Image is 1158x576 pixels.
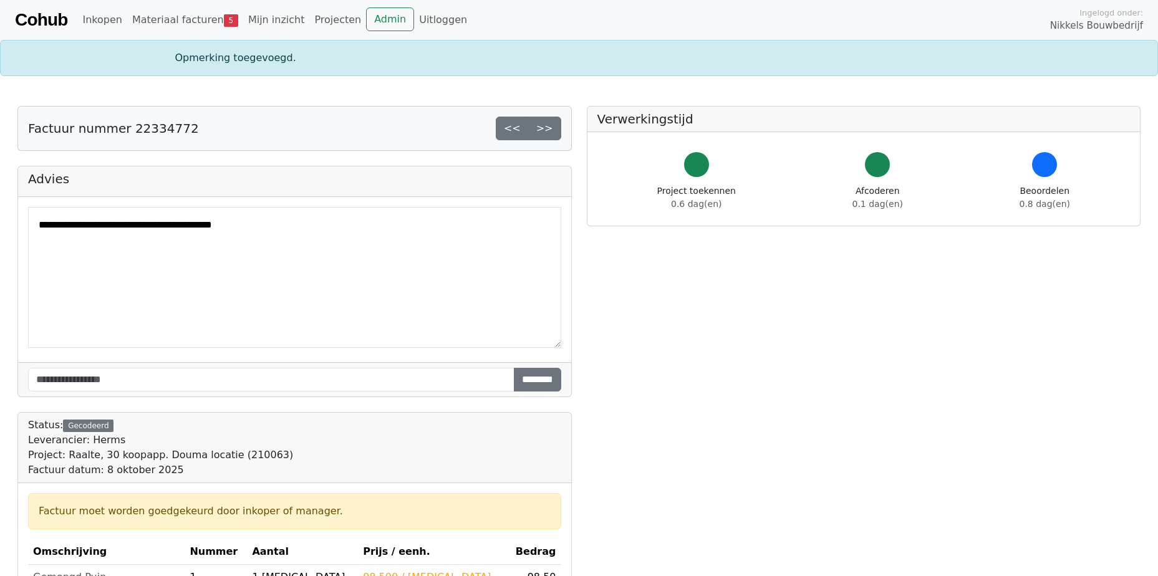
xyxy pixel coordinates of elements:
[852,199,903,209] span: 0.1 dag(en)
[39,504,551,519] div: Factuur moet worden goedgekeurd door inkoper of manager.
[224,14,238,27] span: 5
[1020,185,1070,211] div: Beoordelen
[247,539,358,565] th: Aantal
[127,7,243,32] a: Materiaal facturen5
[657,185,736,211] div: Project toekennen
[1020,199,1070,209] span: 0.8 dag(en)
[1050,19,1143,33] span: Nikkels Bouwbedrijf
[28,171,561,186] h5: Advies
[243,7,310,32] a: Mijn inzicht
[28,463,293,478] div: Factuur datum: 8 oktober 2025
[63,420,113,432] div: Gecodeerd
[597,112,1131,127] h5: Verwerkingstijd
[496,117,529,140] a: <<
[28,539,185,565] th: Omschrijving
[1079,7,1143,19] span: Ingelogd onder:
[28,448,293,463] div: Project: Raalte, 30 koopapp. Douma locatie (210063)
[507,539,561,565] th: Bedrag
[168,50,991,65] div: Opmerking toegevoegd.
[309,7,366,32] a: Projecten
[28,418,293,478] div: Status:
[358,539,506,565] th: Prijs / eenh.
[414,7,472,32] a: Uitloggen
[852,185,903,211] div: Afcoderen
[185,539,247,565] th: Nummer
[671,199,721,209] span: 0.6 dag(en)
[28,121,199,136] h5: Factuur nummer 22334772
[366,7,414,31] a: Admin
[15,5,67,35] a: Cohub
[528,117,561,140] a: >>
[28,433,293,448] div: Leverancier: Herms
[77,7,127,32] a: Inkopen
